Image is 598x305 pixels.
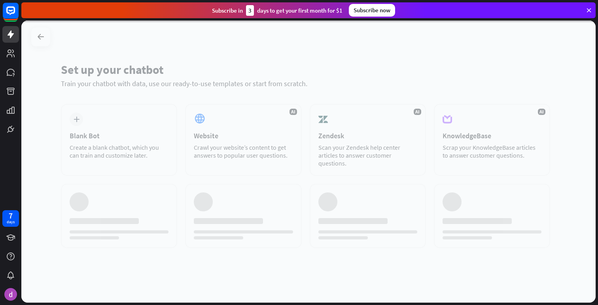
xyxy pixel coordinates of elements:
div: days [7,219,15,225]
div: Subscribe in days to get your first month for $1 [212,5,343,16]
div: 3 [246,5,254,16]
div: 7 [9,212,13,219]
div: Subscribe now [349,4,395,17]
a: 7 days [2,210,19,227]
